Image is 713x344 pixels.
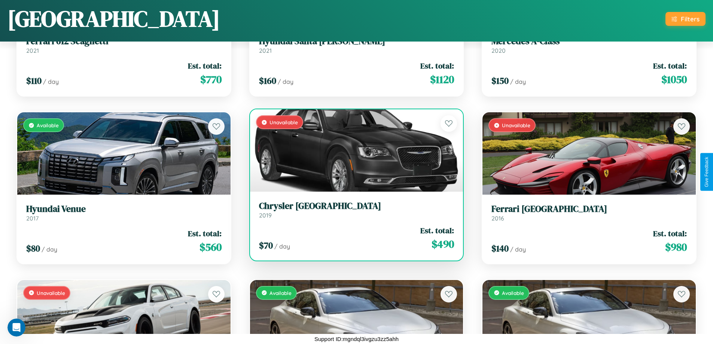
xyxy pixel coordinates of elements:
[259,201,454,211] h3: Chrysler [GEOGRAPHIC_DATA]
[510,246,526,253] span: / day
[432,237,454,252] span: $ 490
[274,243,290,250] span: / day
[491,204,687,222] a: Ferrari [GEOGRAPHIC_DATA]2016
[665,240,687,255] span: $ 980
[665,12,706,26] button: Filters
[420,60,454,71] span: Est. total:
[7,3,220,34] h1: [GEOGRAPHIC_DATA]
[26,47,39,54] span: 2021
[681,15,700,23] div: Filters
[259,36,454,54] a: Hyundai Santa [PERSON_NAME]2021
[491,214,504,222] span: 2016
[259,201,454,219] a: Chrysler [GEOGRAPHIC_DATA]2019
[491,204,687,214] h3: Ferrari [GEOGRAPHIC_DATA]
[188,60,222,71] span: Est. total:
[704,157,709,187] div: Give Feedback
[491,74,509,87] span: $ 150
[259,239,273,252] span: $ 70
[7,319,25,337] iframe: Intercom live chat
[188,228,222,239] span: Est. total:
[661,72,687,87] span: $ 1050
[653,228,687,239] span: Est. total:
[491,242,509,255] span: $ 140
[26,242,40,255] span: $ 80
[26,204,222,214] h3: Hyundai Venue
[26,74,42,87] span: $ 110
[37,290,65,296] span: Unavailable
[259,47,272,54] span: 2021
[491,47,506,54] span: 2020
[26,36,222,54] a: Ferrari 612 Scaglietti2021
[42,246,57,253] span: / day
[43,78,59,85] span: / day
[653,60,687,71] span: Est. total:
[199,240,222,255] span: $ 560
[314,334,399,344] p: Support ID: mgndql3ivgzu3zz5ahh
[502,290,524,296] span: Available
[491,36,687,47] h3: Mercedes A-Class
[259,211,272,219] span: 2019
[269,119,298,125] span: Unavailable
[491,36,687,54] a: Mercedes A-Class2020
[37,122,59,128] span: Available
[259,36,454,47] h3: Hyundai Santa [PERSON_NAME]
[26,204,222,222] a: Hyundai Venue2017
[278,78,293,85] span: / day
[430,72,454,87] span: $ 1120
[26,36,222,47] h3: Ferrari 612 Scaglietti
[420,225,454,236] span: Est. total:
[269,290,292,296] span: Available
[200,72,222,87] span: $ 770
[502,122,530,128] span: Unavailable
[26,214,39,222] span: 2017
[510,78,526,85] span: / day
[259,74,276,87] span: $ 160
